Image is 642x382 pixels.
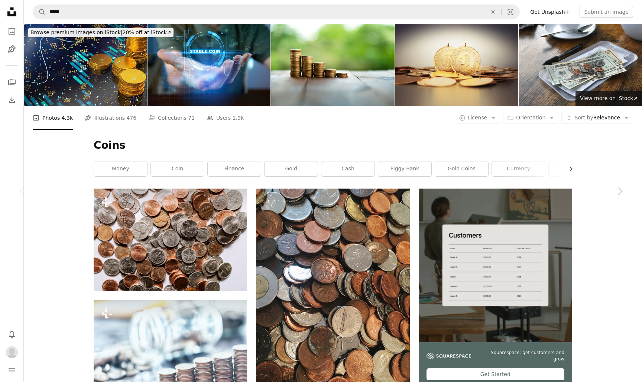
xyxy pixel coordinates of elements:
[597,155,642,227] a: Next
[321,161,374,176] a: cash
[233,114,244,122] span: 1.9k
[94,348,247,354] a: a pile of coins sitting on top of a table
[151,161,204,176] a: coin
[4,93,19,107] a: Download History
[265,161,318,176] a: gold
[427,353,471,359] img: file-1747939142011-51e5cc87e3c9
[561,112,633,124] button: Sort byRelevance
[148,106,195,130] a: Collections 71
[378,161,431,176] a: piggy bank
[207,106,244,130] a: Users 1.9k
[24,24,147,106] img: Cryptocurrency Investment With Digital Chart Background
[30,29,171,35] span: 20% off at iStock ↗
[208,161,261,176] a: finance
[468,115,487,121] span: License
[127,114,137,122] span: 476
[271,24,394,106] img: Coin stacks on wooden table
[580,6,633,18] button: Submit an image
[4,327,19,342] button: Notifications
[4,75,19,90] a: Collections
[427,368,564,380] div: Get Started
[33,5,46,19] button: Search Unsplash
[455,112,500,124] button: License
[4,363,19,378] button: Menu
[549,161,602,176] a: coins 3d
[94,236,247,243] a: a pile of coins sitting on top of a white table
[435,161,488,176] a: gold coins
[526,6,574,18] a: Get Unsplash+
[502,5,519,19] button: Visual search
[564,161,572,176] button: scroll list to the right
[256,288,409,294] a: assorted coin lot
[33,4,520,19] form: Find visuals sitewide
[24,24,178,42] a: Browse premium images on iStock|20% off at iStock↗
[503,112,558,124] button: Orientation
[147,24,270,106] img: The concept of using stablecoins in the financial system
[516,115,545,121] span: Orientation
[580,95,638,101] span: View more on iStock ↗
[94,161,147,176] a: money
[85,106,136,130] a: Illustrations 476
[94,189,247,291] img: a pile of coins sitting on top of a white table
[4,345,19,360] button: Profile
[519,24,642,106] img: Paying for your bill tab at a restaurant cafe with cash money.
[485,5,501,19] button: Clear
[480,350,564,362] span: Squarespace: get customers and grow
[188,114,195,122] span: 71
[574,115,593,121] span: Sort by
[395,24,518,106] img: Turkish Jewelry Gold Coin with Front and Back Views in the middle of Turkish Jewelry Gold Coin St...
[419,189,572,342] img: file-1747939376688-baf9a4a454ffimage
[574,114,620,122] span: Relevance
[4,42,19,57] a: Illustrations
[575,91,642,106] a: View more on iStock↗
[94,139,572,152] h1: Coins
[6,346,18,358] img: Avatar of user Jorge Arango
[492,161,545,176] a: currency
[30,29,122,35] span: Browse premium images on iStock |
[4,24,19,39] a: Photos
